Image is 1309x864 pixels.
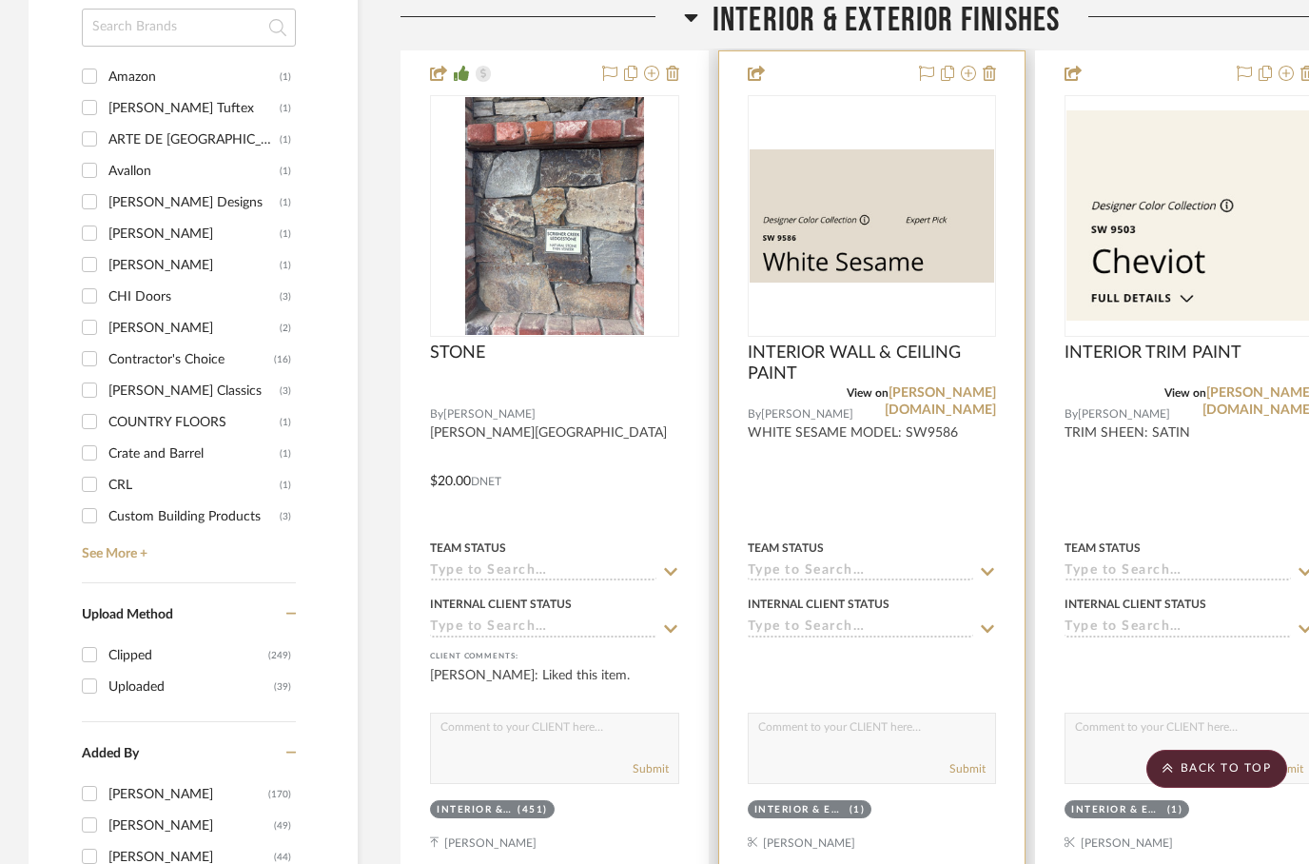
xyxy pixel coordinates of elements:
scroll-to-top-button: BACK TO TOP [1146,750,1287,788]
div: CHI Doors [108,282,280,312]
div: Custom Building Products [108,501,280,532]
span: By [430,405,443,423]
div: (170) [268,779,291,810]
input: Type to Search… [748,563,974,581]
div: Amazon [108,62,280,92]
span: [PERSON_NAME] [443,405,536,423]
span: [PERSON_NAME] [761,405,853,423]
div: [PERSON_NAME] Classics [108,376,280,406]
div: (1) [280,439,291,469]
span: INTERIOR WALL & CEILING PAINT [748,343,997,384]
img: INTERIOR WALL & CEILING PAINT [750,149,995,283]
div: Internal Client Status [1065,596,1206,613]
div: (39) [274,672,291,702]
div: [PERSON_NAME] Tuftex [108,93,280,124]
span: View on [1164,387,1206,399]
div: [PERSON_NAME] [108,779,268,810]
input: Search Brands [82,9,296,47]
span: [PERSON_NAME] [1078,405,1170,423]
div: (2) [280,313,291,344]
div: [PERSON_NAME] Designs [108,187,280,218]
div: Internal Client Status [430,596,572,613]
span: By [748,405,761,423]
div: (3) [280,501,291,532]
span: View on [847,387,889,399]
div: (16) [274,344,291,375]
div: [PERSON_NAME] [108,313,280,344]
div: (3) [280,376,291,406]
div: Internal Client Status [748,596,889,613]
button: Submit [633,760,669,777]
div: Crate and Barrel [108,439,280,469]
div: Avallon [108,156,280,187]
div: INTERIOR & EXTERIOR FINISHES [754,803,845,817]
a: See More + [77,532,296,562]
div: Team Status [748,540,824,557]
span: INTERIOR TRIM PAINT [1065,343,1241,363]
span: Added By [82,747,139,760]
div: (1) [280,407,291,438]
div: Team Status [430,540,506,557]
div: (1) [1167,803,1183,817]
div: Contractor's Choice [108,344,274,375]
div: CRL [108,470,280,501]
button: Submit [1267,760,1303,777]
div: (1) [280,62,291,92]
img: STONE [465,97,644,335]
div: Team Status [1065,540,1141,557]
div: [PERSON_NAME] [108,219,280,249]
div: Uploaded [108,672,274,702]
input: Type to Search… [1065,619,1291,638]
div: Clipped [108,640,268,671]
div: INTERIOR & EXTERIOR FINISHES [1071,803,1162,817]
input: Type to Search… [430,619,656,638]
div: (49) [274,811,291,841]
span: By [1065,405,1078,423]
div: ARTE DE [GEOGRAPHIC_DATA] [108,125,280,155]
div: (3) [280,282,291,312]
input: Type to Search… [1065,563,1291,581]
div: (1) [280,187,291,218]
div: COUNTRY FLOORS [108,407,280,438]
input: Type to Search… [748,619,974,638]
div: (1) [850,803,866,817]
div: INTERIOR & EXTERIOR FINISHES [437,803,513,817]
button: Submit [949,760,986,777]
a: [PERSON_NAME][DOMAIN_NAME] [885,386,996,417]
span: Upload Method [82,608,173,621]
div: (1) [280,219,291,249]
div: (249) [268,640,291,671]
div: (1) [280,156,291,187]
div: (1) [280,93,291,124]
input: Type to Search… [430,563,656,581]
span: STONE [430,343,485,363]
div: [PERSON_NAME] [108,250,280,281]
div: (451) [518,803,548,817]
div: (1) [280,125,291,155]
div: (1) [280,470,291,501]
div: [PERSON_NAME] [108,811,274,841]
div: [PERSON_NAME]: Liked this item. [430,666,679,704]
div: (1) [280,250,291,281]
